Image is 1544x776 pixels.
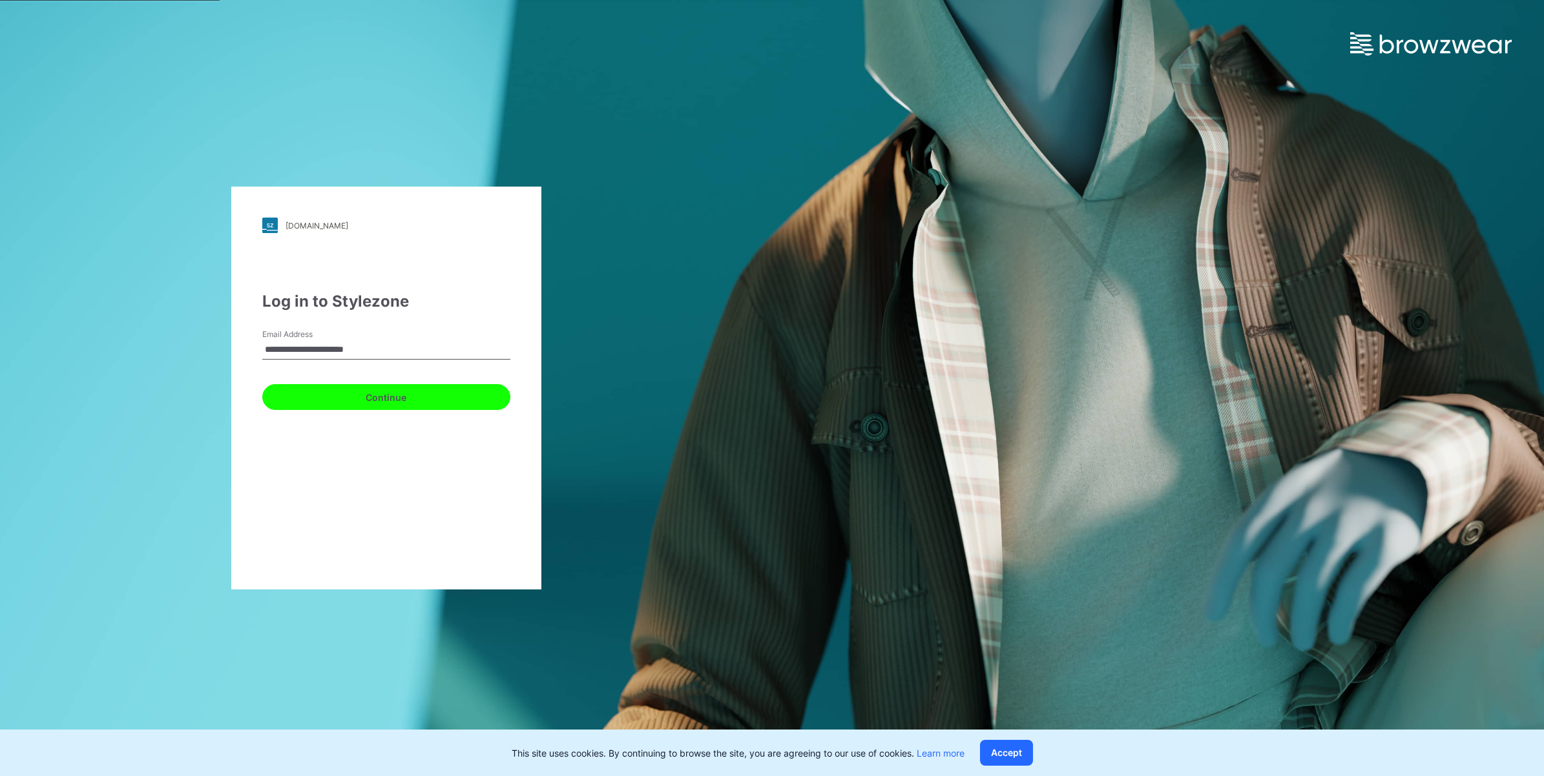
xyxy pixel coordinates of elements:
a: [DOMAIN_NAME] [262,218,510,233]
div: Log in to Stylezone [262,290,510,313]
img: stylezone-logo.562084cfcfab977791bfbf7441f1a819.svg [262,218,278,233]
p: This site uses cookies. By continuing to browse the site, you are agreeing to our use of cookies. [512,746,965,760]
div: [DOMAIN_NAME] [286,221,348,230]
img: browzwear-logo.e42bd6dac1945053ebaf764b6aa21510.svg [1350,32,1512,56]
button: Continue [262,384,510,410]
a: Learn more [917,748,965,759]
label: Email Address [262,329,353,340]
button: Accept [980,740,1033,766]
